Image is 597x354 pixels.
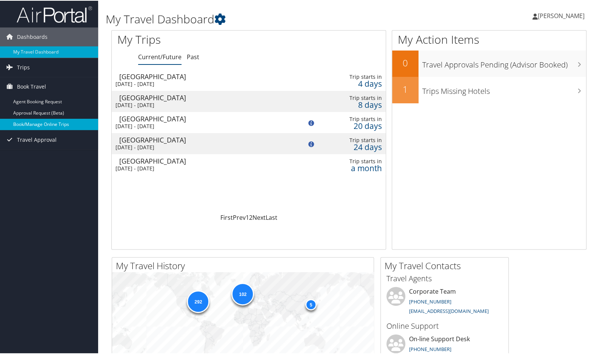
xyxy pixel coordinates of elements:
a: Next [252,213,266,221]
div: [DATE] - [DATE] [115,80,288,87]
div: [DATE] - [DATE] [115,122,288,129]
img: alert-flat-solid-info.png [308,120,314,125]
a: Current/Future [138,52,182,60]
h3: Online Support [386,320,503,331]
a: Past [187,52,199,60]
div: 8 days [322,101,382,107]
a: Last [266,213,277,221]
h1: My Trips [117,31,266,47]
img: airportal-logo.png [17,5,92,23]
div: [GEOGRAPHIC_DATA] [119,115,291,121]
a: 2 [249,213,252,221]
img: alert-flat-solid-info.png [308,141,314,146]
h2: My Travel History [116,259,374,271]
div: [GEOGRAPHIC_DATA] [119,93,291,100]
a: Prev [233,213,246,221]
a: [PERSON_NAME] [532,4,592,26]
div: [DATE] - [DATE] [115,164,288,171]
div: [GEOGRAPHIC_DATA] [119,72,291,79]
span: Travel Approval [17,130,57,149]
div: [GEOGRAPHIC_DATA] [119,157,291,164]
div: 4 days [322,80,382,86]
a: [EMAIL_ADDRESS][DOMAIN_NAME] [409,307,489,314]
h1: My Travel Dashboard [106,11,430,26]
a: 1Trips Missing Hotels [392,76,586,103]
span: Dashboards [17,27,48,46]
a: First [220,213,233,221]
div: [GEOGRAPHIC_DATA] [119,136,291,143]
div: Trip starts in [322,157,382,164]
a: [PHONE_NUMBER] [409,297,451,304]
div: 5 [305,298,316,310]
div: a month [322,164,382,171]
h3: Trips Missing Hotels [422,81,586,96]
h2: 1 [392,82,419,95]
div: 102 [231,282,254,305]
a: 0Travel Approvals Pending (Advisor Booked) [392,50,586,76]
div: [DATE] - [DATE] [115,101,288,108]
a: [PHONE_NUMBER] [409,345,451,352]
span: Book Travel [17,77,46,95]
a: 1 [246,213,249,221]
div: [DATE] - [DATE] [115,143,288,150]
div: Trip starts in [322,73,382,80]
li: Corporate Team [383,286,506,317]
div: Trip starts in [322,115,382,122]
span: [PERSON_NAME] [538,11,585,19]
h2: 0 [392,56,419,69]
div: 24 days [322,143,382,150]
div: Trip starts in [322,94,382,101]
h3: Travel Approvals Pending (Advisor Booked) [422,55,586,69]
div: 292 [187,289,209,312]
div: 20 days [322,122,382,129]
h2: My Travel Contacts [385,259,508,271]
span: Trips [17,57,30,76]
div: Trip starts in [322,136,382,143]
h3: Travel Agents [386,273,503,283]
h1: My Action Items [392,31,586,47]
